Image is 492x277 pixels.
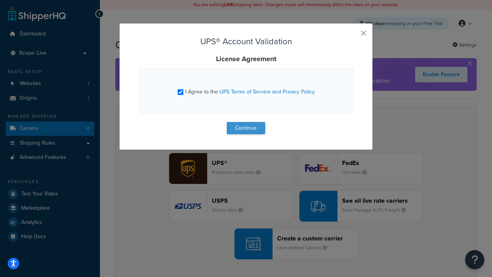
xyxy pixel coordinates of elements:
[139,54,353,64] h4: License Agreement
[200,35,292,48] span: UPS® Account Validation
[185,88,315,96] span: I Agree to the
[227,122,265,134] button: Continue
[219,88,315,96] a: UPS Terms of Service and Privacy Policy
[178,89,183,95] input: I Agree to the UPS Terms of Service and Privacy Policy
